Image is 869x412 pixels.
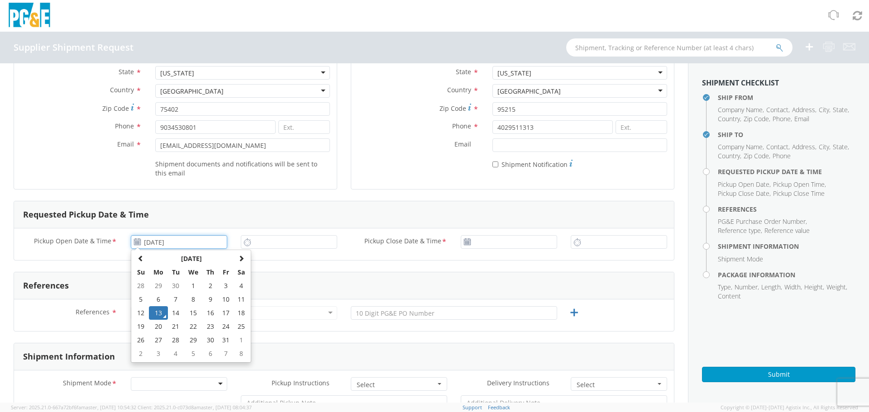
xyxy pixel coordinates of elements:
[487,379,549,387] span: Delivery Instructions
[149,265,168,279] th: Mo
[110,85,134,94] span: Country
[764,226,810,235] span: Reference value
[702,78,779,88] strong: Shipment Checklist
[149,306,168,320] td: 13
[23,281,69,290] h3: References
[497,87,561,96] div: [GEOGRAPHIC_DATA]
[826,283,847,292] li: ,
[718,114,740,123] span: Country
[149,293,168,306] td: 6
[202,306,218,320] td: 16
[149,347,168,360] td: 3
[456,67,471,76] span: State
[196,404,252,411] span: master, [DATE] 08:04:37
[168,293,184,306] td: 7
[447,85,471,94] span: Country
[439,104,466,113] span: Zip Code
[792,142,815,151] span: Address
[804,283,823,291] span: Height
[766,105,788,114] span: Contact
[773,114,792,123] li: ,
[792,105,815,114] span: Address
[14,43,134,52] h4: Supplier Shipment Request
[744,152,770,161] li: ,
[577,380,655,389] span: Select
[168,347,184,360] td: 4
[718,105,763,114] span: Company Name
[718,180,771,189] li: ,
[219,306,234,320] td: 17
[364,237,441,247] span: Pickup Close Date & Time
[133,333,149,347] td: 26
[160,69,194,78] div: [US_STATE]
[219,293,234,306] td: 10
[234,320,249,333] td: 25
[497,69,531,78] div: [US_STATE]
[718,255,763,263] span: Shipment Mode
[357,380,435,389] span: Select
[819,105,831,114] li: ,
[718,292,741,300] span: Content
[81,404,136,411] span: master, [DATE] 10:54:32
[11,404,136,411] span: Server: 2025.21.0-667a72bf6fa
[773,180,825,189] span: Pickup Open Time
[117,140,134,148] span: Email
[115,122,134,130] span: Phone
[272,379,329,387] span: Pickup Instructions
[718,142,764,152] li: ,
[234,265,249,279] th: Sa
[138,255,144,261] span: Previous Month
[168,333,184,347] td: 28
[766,142,790,152] li: ,
[234,347,249,360] td: 8
[184,320,203,333] td: 22
[773,114,791,123] span: Phone
[833,105,848,114] span: State
[184,279,203,293] td: 1
[168,320,184,333] td: 21
[133,279,149,293] td: 28
[566,38,793,57] input: Shipment, Tracking or Reference Number (at least 4 chars)
[794,114,809,123] span: Email
[351,306,557,320] input: 10 Digit PG&E PO Number
[168,265,184,279] th: Tu
[833,142,848,151] span: State
[702,367,855,382] button: Submit
[773,180,826,189] li: ,
[718,94,855,101] h4: Ship From
[202,279,218,293] td: 2
[23,210,149,219] h3: Requested Pickup Date & Time
[149,320,168,333] td: 20
[160,87,224,96] div: [GEOGRAPHIC_DATA]
[718,283,732,292] li: ,
[718,271,855,278] h4: Package Information
[155,158,330,178] label: Shipment documents and notifications will be sent to this email
[149,333,168,347] td: 27
[492,161,498,167] input: Shipment Notification
[718,168,855,175] h4: Requested Pickup Date & Time
[133,320,149,333] td: 19
[184,306,203,320] td: 15
[138,404,252,411] span: Client: 2025.21.0-c073d8a
[168,279,184,293] td: 30
[219,320,234,333] td: 24
[819,142,831,152] li: ,
[119,67,134,76] span: State
[718,189,771,198] li: ,
[718,152,740,160] span: Country
[744,114,770,123] li: ,
[833,142,849,152] li: ,
[718,131,855,138] h4: Ship To
[792,142,816,152] li: ,
[7,3,52,29] img: pge-logo-06675f144f4cfa6a6814.png
[219,265,234,279] th: Fr
[718,105,764,114] li: ,
[766,142,788,151] span: Contact
[819,142,829,151] span: City
[202,320,218,333] td: 23
[133,306,149,320] td: 12
[463,404,482,411] a: Support
[278,120,330,134] input: Ext.
[721,404,858,411] span: Copyright © [DATE]-[DATE] Agistix Inc., All Rights Reserved
[184,347,203,360] td: 5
